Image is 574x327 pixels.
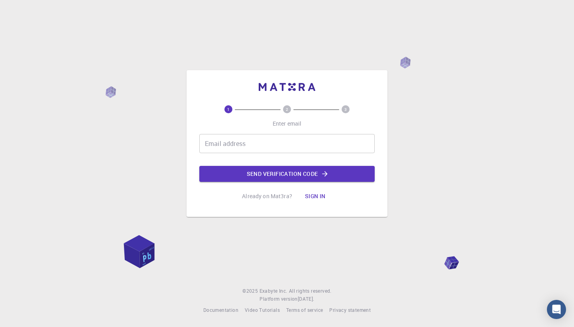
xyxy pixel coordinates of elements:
[298,295,315,303] a: [DATE].
[245,307,280,313] span: Video Tutorials
[344,106,347,112] text: 3
[203,306,238,314] a: Documentation
[286,106,288,112] text: 2
[199,166,375,182] button: Send verification code
[298,295,315,302] span: [DATE] .
[245,306,280,314] a: Video Tutorials
[329,306,371,314] a: Privacy statement
[259,288,287,294] span: Exabyte Inc.
[329,307,371,313] span: Privacy statement
[259,295,297,303] span: Platform version
[286,306,323,314] a: Terms of service
[203,307,238,313] span: Documentation
[286,307,323,313] span: Terms of service
[299,188,332,204] button: Sign in
[273,120,302,128] p: Enter email
[259,287,287,295] a: Exabyte Inc.
[547,300,566,319] div: Open Intercom Messenger
[289,287,332,295] span: All rights reserved.
[242,287,259,295] span: © 2025
[242,192,292,200] p: Already on Mat3ra?
[227,106,230,112] text: 1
